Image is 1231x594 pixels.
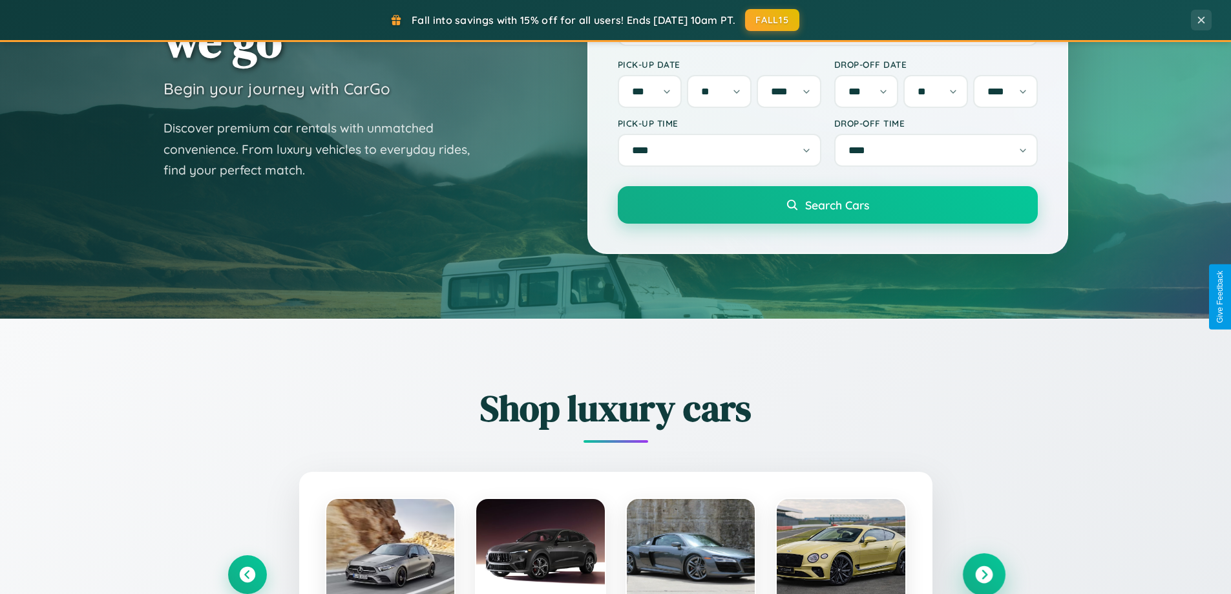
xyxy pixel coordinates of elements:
h2: Shop luxury cars [228,383,1004,433]
label: Drop-off Time [834,118,1038,129]
span: Search Cars [805,198,869,212]
label: Pick-up Time [618,118,821,129]
div: Give Feedback [1215,271,1225,323]
p: Discover premium car rentals with unmatched convenience. From luxury vehicles to everyday rides, ... [163,118,487,181]
span: Fall into savings with 15% off for all users! Ends [DATE] 10am PT. [412,14,735,27]
label: Pick-up Date [618,59,821,70]
label: Drop-off Date [834,59,1038,70]
button: FALL15 [745,9,799,31]
button: Search Cars [618,186,1038,224]
h3: Begin your journey with CarGo [163,79,390,98]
